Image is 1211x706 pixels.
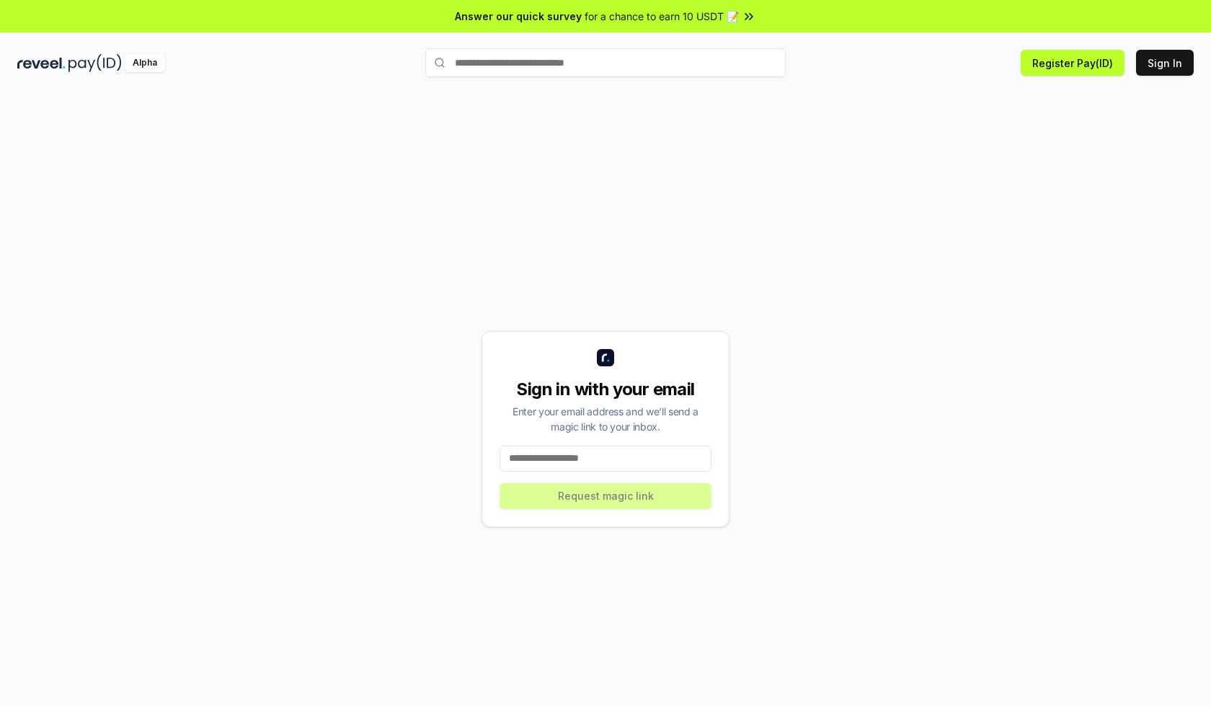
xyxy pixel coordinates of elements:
img: reveel_dark [17,54,66,72]
button: Sign In [1136,50,1194,76]
img: pay_id [68,54,122,72]
button: Register Pay(ID) [1021,50,1124,76]
div: Sign in with your email [500,378,711,401]
span: Answer our quick survey [455,9,582,24]
div: Enter your email address and we’ll send a magic link to your inbox. [500,404,711,434]
span: for a chance to earn 10 USDT 📝 [585,9,739,24]
img: logo_small [597,349,614,366]
div: Alpha [125,54,165,72]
